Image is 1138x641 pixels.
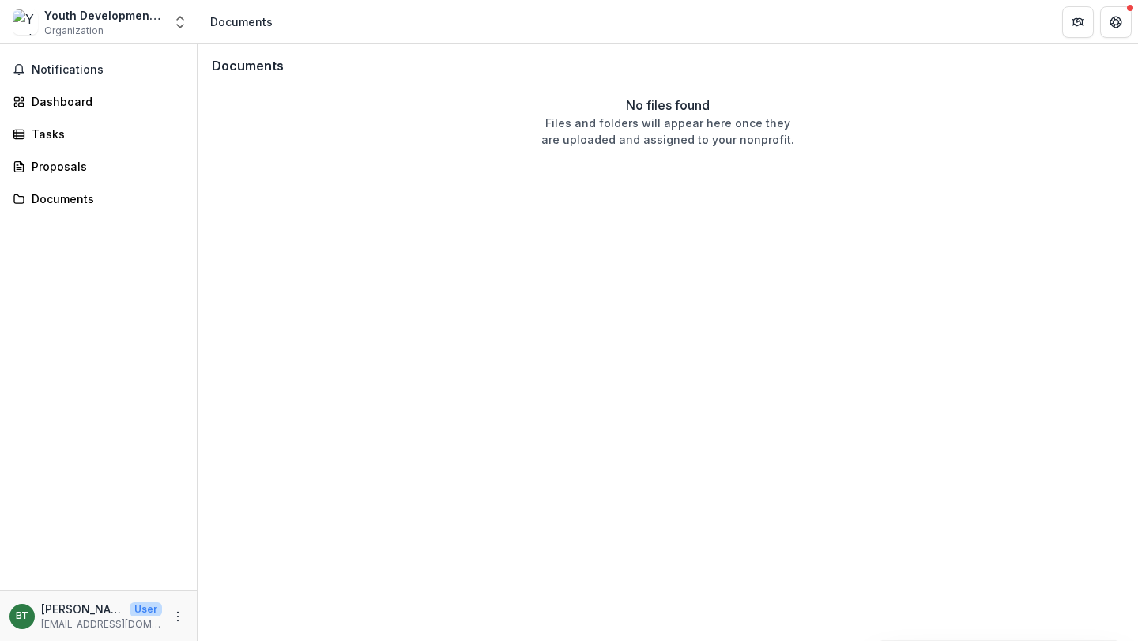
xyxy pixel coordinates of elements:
a: Dashboard [6,89,190,115]
button: Open entity switcher [169,6,191,38]
nav: breadcrumb [204,10,279,33]
a: Tasks [6,121,190,147]
button: More [168,607,187,626]
p: Files and folders will appear here once they are uploaded and assigned to your nonprofit. [541,115,794,148]
div: Proposals [32,158,178,175]
div: Documents [32,190,178,207]
a: Documents [6,186,190,212]
p: No files found [626,96,710,115]
span: Organization [44,24,104,38]
div: Tasks [32,126,178,142]
span: Notifications [32,63,184,77]
div: Barrie Tysko [16,611,28,621]
p: User [130,602,162,616]
div: Youth Development Organization Inc [44,7,163,24]
div: Dashboard [32,93,178,110]
div: Documents [210,13,273,30]
button: Partners [1062,6,1094,38]
button: Get Help [1100,6,1132,38]
h3: Documents [212,58,284,74]
a: Proposals [6,153,190,179]
p: [PERSON_NAME] [41,601,123,617]
p: [EMAIL_ADDRESS][DOMAIN_NAME] [41,617,162,632]
button: Notifications [6,57,190,82]
img: Youth Development Organization Inc [13,9,38,35]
